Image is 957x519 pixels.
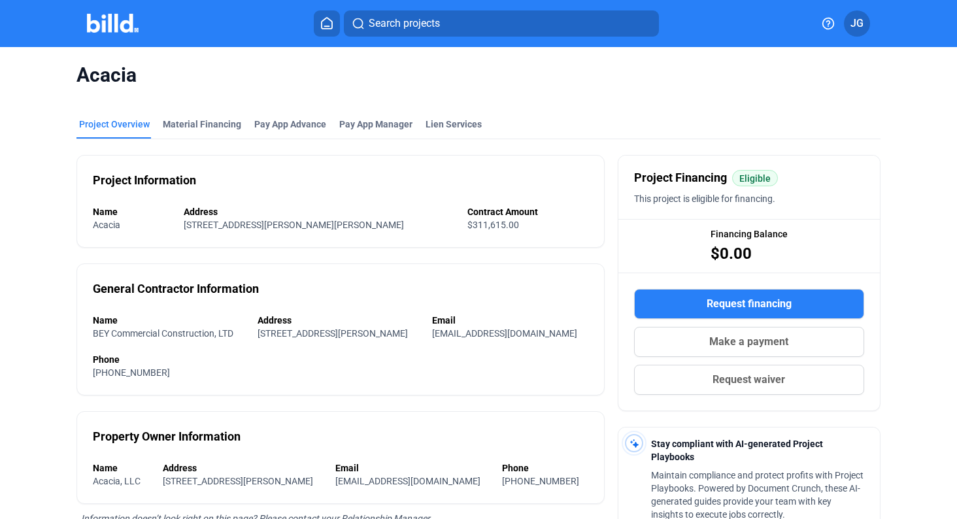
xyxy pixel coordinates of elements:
[713,372,785,388] span: Request waiver
[93,353,588,366] div: Phone
[432,328,577,339] span: [EMAIL_ADDRESS][DOMAIN_NAME]
[634,169,727,187] span: Project Financing
[732,170,778,186] mat-chip: Eligible
[76,63,881,88] span: Acacia
[163,476,313,486] span: [STREET_ADDRESS][PERSON_NAME]
[339,118,412,131] span: Pay App Manager
[79,118,150,131] div: Project Overview
[254,118,326,131] div: Pay App Advance
[711,243,752,264] span: $0.00
[335,476,480,486] span: [EMAIL_ADDRESS][DOMAIN_NAME]
[651,439,823,462] span: Stay compliant with AI-generated Project Playbooks
[335,461,490,475] div: Email
[93,280,259,298] div: General Contractor Information
[93,171,196,190] div: Project Information
[93,367,170,378] span: [PHONE_NUMBER]
[709,334,788,350] span: Make a payment
[93,314,244,327] div: Name
[369,16,440,31] span: Search projects
[93,328,233,339] span: BEY Commercial Construction, LTD
[184,205,454,218] div: Address
[426,118,482,131] div: Lien Services
[502,461,588,475] div: Phone
[634,365,864,395] button: Request waiver
[163,118,241,131] div: Material Financing
[163,461,322,475] div: Address
[432,314,588,327] div: Email
[850,16,864,31] span: JG
[93,205,171,218] div: Name
[467,205,588,218] div: Contract Amount
[258,314,419,327] div: Address
[258,328,408,339] span: [STREET_ADDRESS][PERSON_NAME]
[707,296,792,312] span: Request financing
[634,327,864,357] button: Make a payment
[711,227,788,241] span: Financing Balance
[93,220,120,230] span: Acacia
[93,476,141,486] span: Acacia, LLC
[93,427,241,446] div: Property Owner Information
[87,14,139,33] img: Billd Company Logo
[344,10,659,37] button: Search projects
[634,193,775,204] span: This project is eligible for financing.
[467,220,519,230] span: $311,615.00
[93,461,150,475] div: Name
[634,289,864,319] button: Request financing
[502,476,579,486] span: [PHONE_NUMBER]
[184,220,404,230] span: [STREET_ADDRESS][PERSON_NAME][PERSON_NAME]
[844,10,870,37] button: JG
